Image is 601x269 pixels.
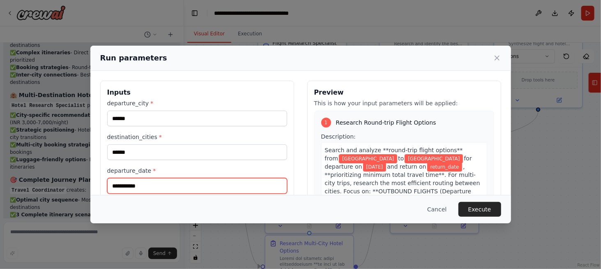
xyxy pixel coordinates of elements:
[314,88,494,97] h3: Preview
[107,133,287,141] label: destination_cities
[421,202,453,217] button: Cancel
[398,155,404,162] span: to
[325,155,472,170] span: for departure on
[107,88,287,97] h3: Inputs
[458,202,501,217] button: Execute
[405,154,463,163] span: Variable: destination_cities
[336,118,436,127] span: Research Round-trip Flight Options
[363,162,387,172] span: Variable: departure_date
[325,147,463,162] span: Search and analyze **round-trip flight options** from
[321,133,356,140] span: Description:
[107,167,287,175] label: departure_date
[339,154,397,163] span: Variable: departure_city
[100,52,167,64] h2: Run parameters
[321,118,331,128] div: 1
[387,163,426,170] span: and return on
[107,99,287,107] label: departure_city
[314,99,494,107] p: This is how your input parameters will be applied:
[427,162,463,172] span: Variable: return_date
